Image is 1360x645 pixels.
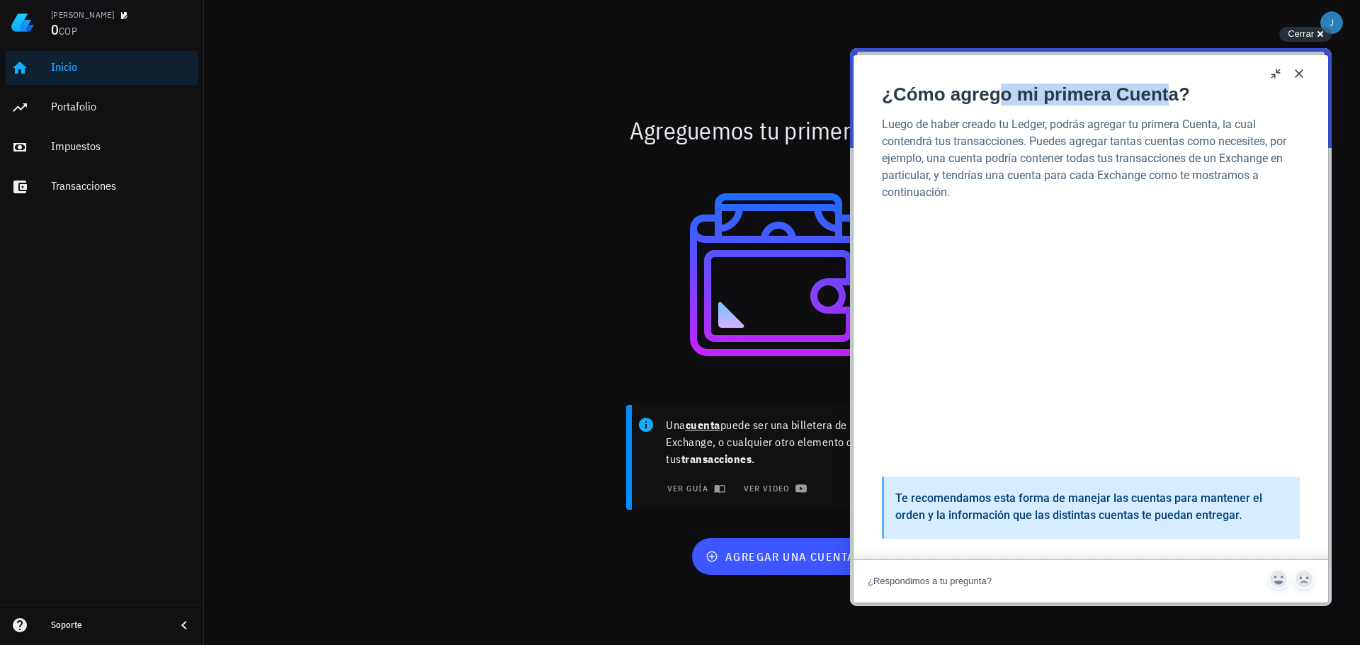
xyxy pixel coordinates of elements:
[1320,11,1343,34] div: avatar
[6,130,198,164] a: Impuestos
[444,521,464,541] button: Send feedback: No. For "¿Respondimos a tu pregunta?"
[666,416,926,467] p: Una puede ser una billetera de Bitcoin, un Exchange, o cualquier otro elemento que contenga tus .
[681,452,752,466] b: transacciones
[51,139,193,153] div: Impuestos
[32,35,340,57] h1: ¿Cómo agrego mi primera Cuenta?
[6,91,198,125] a: Portafolio
[32,35,421,57] a: ¿Cómo agrego mi primera Cuenta?. Click to open in new window.
[850,48,1332,606] iframe: Help Scout Beacon - Live Chat, Contact Form, and Knowledge Base
[4,512,478,554] div: Article feedback
[32,35,421,57] div: ¿Cómo agrego mi primera Cuenta?
[666,483,722,494] span: ver guía
[18,527,142,538] span: ¿Respondimos a tu pregunta?
[692,538,871,575] button: agregar una cuenta
[708,549,855,564] span: agregar una cuenta
[32,68,450,153] p: Luego de haber creado tu Ledger, podrás agregar tu primera Cuenta, la cual contendrá tus transacc...
[6,51,198,85] a: Inicio
[657,479,732,498] button: ver guía
[32,170,450,405] iframe: YouTube video player
[686,418,720,432] b: cuenta
[11,11,34,34] img: LedgiFi
[1288,28,1314,39] span: Cerrar
[1279,27,1332,42] button: Cerrar
[51,20,59,39] span: 0
[18,526,419,540] div: ¿Respondimos a tu pregunta?
[419,521,438,541] button: Send feedback: Sí. For "¿Respondimos a tu pregunta?"
[6,170,198,204] a: Transacciones
[51,9,114,21] div: [PERSON_NAME]
[59,25,77,38] span: COP
[51,60,193,74] div: Inicio
[51,179,193,193] div: Transacciones
[45,442,438,476] p: Te recomendamos esta forma de manejar las cuentas para mantener el orden y la información que las...
[363,108,1202,153] div: Agreguemos tu primera cuenta
[734,479,813,498] a: ver video
[742,483,804,494] span: ver video
[51,100,193,113] div: Portafolio
[51,620,164,631] div: Soporte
